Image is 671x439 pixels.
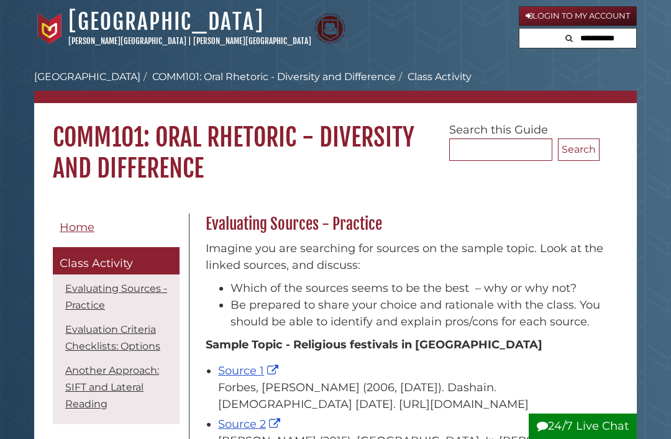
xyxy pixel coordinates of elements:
a: Evaluating Sources - Practice [65,283,167,311]
i: Search [565,34,573,42]
a: Home [53,214,180,242]
nav: breadcrumb [34,70,637,103]
h1: COMM101: Oral Rhetoric - Diversity and Difference [34,103,637,184]
a: Class Activity [53,247,180,274]
a: COMM101: Oral Rhetoric - Diversity and Difference [152,71,396,83]
button: Search [562,29,577,45]
button: 24/7 Live Chat [529,414,637,439]
a: [GEOGRAPHIC_DATA] [68,8,264,35]
a: [GEOGRAPHIC_DATA] [34,71,140,83]
a: [PERSON_NAME][GEOGRAPHIC_DATA] [68,36,186,46]
img: Calvin University [34,13,65,44]
a: Evaluation Criteria Checklists: Options [65,324,160,352]
a: Another Approach: SIFT and Lateral Reading [65,364,159,410]
a: [PERSON_NAME][GEOGRAPHIC_DATA] [193,36,311,46]
a: Source 2 [218,417,283,431]
button: Search [558,138,600,161]
a: Source 1 [218,364,281,378]
li: Be prepared to share your choice and rationale with the class. You should be able to identify and... [231,297,611,330]
span: Home [60,220,94,234]
h2: Evaluating Sources - Practice [199,214,618,234]
div: Guide Pages [53,214,180,430]
p: Imagine you are searching for sources on the sample topic. Look at the linked sources, and discuss: [206,240,611,274]
a: Login to My Account [519,6,637,26]
li: Class Activity [396,70,472,84]
li: Which of the sources seems to be the best – why or why not? [231,280,611,297]
div: Forbes, [PERSON_NAME] (2006, [DATE]). Dashain. [DEMOGRAPHIC_DATA] [DATE]. [URL][DOMAIN_NAME] [218,379,611,413]
img: Calvin Theological Seminary [314,13,345,44]
span: Class Activity [60,256,133,270]
span: | [188,36,191,46]
strong: Sample Topic - Religious festivals in [GEOGRAPHIC_DATA] [206,338,542,351]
